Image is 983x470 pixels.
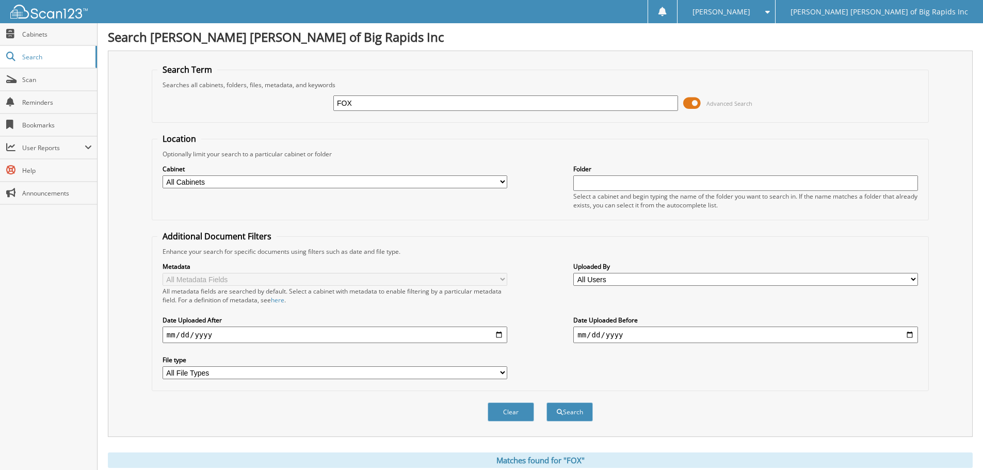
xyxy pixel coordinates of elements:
[163,165,507,173] label: Cabinet
[163,287,507,304] div: All metadata fields are searched by default. Select a cabinet with metadata to enable filtering b...
[22,189,92,198] span: Announcements
[22,53,90,61] span: Search
[22,143,85,152] span: User Reports
[157,231,277,242] legend: Additional Document Filters
[108,28,973,45] h1: Search [PERSON_NAME] [PERSON_NAME] of Big Rapids Inc
[157,150,923,158] div: Optionally limit your search to a particular cabinet or folder
[163,355,507,364] label: File type
[22,166,92,175] span: Help
[163,327,507,343] input: start
[573,192,918,209] div: Select a cabinet and begin typing the name of the folder you want to search in. If the name match...
[271,296,284,304] a: here
[163,316,507,325] label: Date Uploaded After
[10,5,88,19] img: scan123-logo-white.svg
[22,121,92,129] span: Bookmarks
[157,133,201,144] legend: Location
[573,262,918,271] label: Uploaded By
[157,64,217,75] legend: Search Term
[157,80,923,89] div: Searches all cabinets, folders, files, metadata, and keywords
[22,30,92,39] span: Cabinets
[163,262,507,271] label: Metadata
[573,316,918,325] label: Date Uploaded Before
[22,98,92,107] span: Reminders
[546,402,593,422] button: Search
[573,327,918,343] input: end
[488,402,534,422] button: Clear
[692,9,750,15] span: [PERSON_NAME]
[706,100,752,107] span: Advanced Search
[791,9,968,15] span: [PERSON_NAME] [PERSON_NAME] of Big Rapids Inc
[157,247,923,256] div: Enhance your search for specific documents using filters such as date and file type.
[108,452,973,468] div: Matches found for "FOX"
[573,165,918,173] label: Folder
[22,75,92,84] span: Scan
